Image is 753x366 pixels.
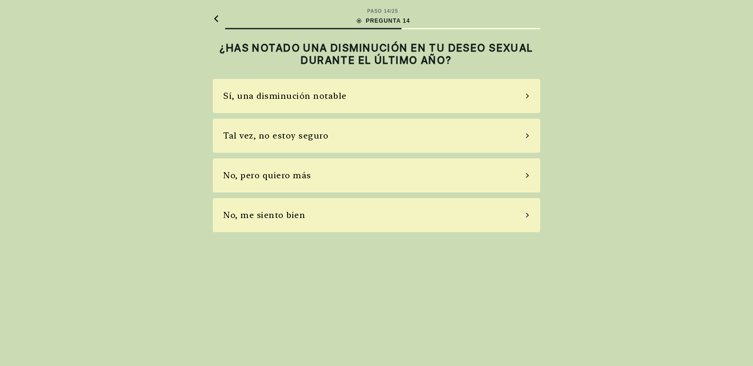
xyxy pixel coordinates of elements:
[213,42,540,67] h2: ¿HAS NOTADO UNA DISMINUCIÓN EN TU DESEO SEXUAL DURANTE EL ÚLTIMO AÑO?
[223,89,347,102] div: Sí, una disminución notable
[223,209,305,221] div: No, me siento bien
[355,17,410,25] div: PREGUNTA 14
[223,129,328,142] div: Tal vez, no estoy seguro
[223,169,311,182] div: No, pero quiero más
[367,8,398,15] div: PASO 14 / 25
